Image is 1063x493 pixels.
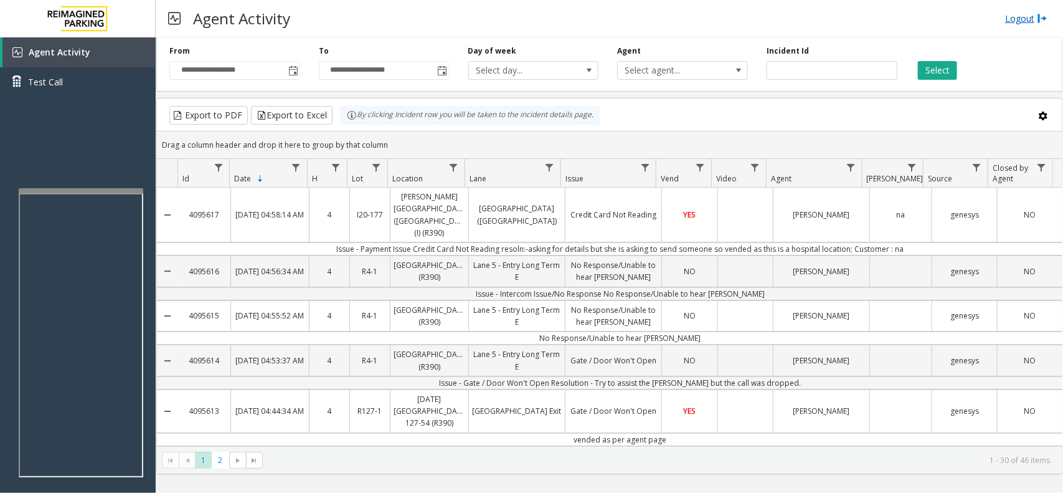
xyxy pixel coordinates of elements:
a: [DATE] 04:44:34 AM [231,402,309,420]
a: genesys [932,262,997,280]
span: Date [234,173,251,184]
span: YES [684,406,696,416]
a: [GEOGRAPHIC_DATA] (R390) [390,256,468,286]
a: [GEOGRAPHIC_DATA] ([GEOGRAPHIC_DATA]) [469,199,565,229]
a: Lane 5 - Entry Long Term E [469,256,565,286]
span: Go to the last page [246,452,263,469]
a: NO [998,402,1062,420]
a: [DATE] 04:53:37 AM [231,352,309,370]
a: [PERSON_NAME] [773,402,869,420]
a: Location Filter Menu [445,159,462,176]
a: Id Filter Menu [210,159,227,176]
td: vended as per agent page [178,433,1062,446]
a: NO [998,307,1062,325]
h3: Agent Activity [187,3,296,34]
a: 4 [309,262,349,280]
span: Agent [771,173,791,184]
span: NO [1024,209,1036,220]
span: Source [928,173,952,184]
span: Select day... [469,62,572,79]
span: Issue [565,173,583,184]
a: 4 [309,206,349,224]
img: 'icon' [12,47,22,57]
span: Toggle popup [286,62,300,79]
td: No Response/Unable to hear [PERSON_NAME] [178,332,1062,345]
span: NO [1024,266,1036,277]
span: H [312,173,318,184]
a: Collapse Details [157,385,178,438]
a: Lane 5 - Entry Long Term E [469,345,565,375]
a: NO [662,307,717,325]
a: 4 [309,402,349,420]
a: [PERSON_NAME] [773,352,869,370]
a: R4-1 [350,352,390,370]
a: YES [662,402,717,420]
a: Video Filter Menu [747,159,763,176]
a: Collapse Details [157,183,178,247]
span: Page 1 [195,452,212,469]
a: NO [998,352,1062,370]
a: Agent Filter Menu [842,159,859,176]
span: [PERSON_NAME] [867,173,924,184]
img: logout [1037,12,1047,25]
label: To [319,45,329,57]
span: Test Call [28,75,63,89]
span: Lane [470,173,486,184]
span: Vend [661,173,679,184]
a: genesys [932,307,997,325]
a: genesys [932,206,997,224]
a: No Response/Unable to hear [PERSON_NAME] [565,256,661,286]
a: NO [998,262,1062,280]
a: Issue Filter Menu [636,159,653,176]
span: Select agent... [618,62,721,79]
a: genesys [932,352,997,370]
a: Collapse Details [157,251,178,291]
a: [GEOGRAPHIC_DATA] (R390) [390,345,468,375]
a: Source Filter Menu [968,159,985,176]
div: Data table [157,159,1062,446]
span: YES [684,209,696,220]
span: Video [716,173,737,184]
span: Toggle popup [435,62,449,79]
label: Agent [617,45,641,57]
a: I20-177 [350,206,390,224]
a: [PERSON_NAME] [773,206,869,224]
a: Lane 5 - Entry Long Term E [469,301,565,331]
a: 4095616 [178,262,230,280]
button: Export to PDF [169,106,248,125]
a: Gate / Door Won't Open [565,352,661,370]
span: Go to the next page [229,452,246,469]
kendo-pager-info: 1 - 30 of 46 items [270,455,1050,466]
span: NO [1024,310,1036,321]
label: Day of week [468,45,517,57]
td: Issue - Payment Issue Credit Card Not Reading resoln:-asking for details but she is asking to sen... [178,242,1062,256]
a: [PERSON_NAME] [773,262,869,280]
span: Sortable [255,174,265,184]
a: Lane Filter Menu [541,159,558,176]
a: Vend Filter Menu [692,159,709,176]
a: 4095614 [178,352,230,370]
img: pageIcon [168,3,181,34]
img: infoIcon.svg [347,110,357,120]
a: 4095613 [178,402,230,420]
a: [GEOGRAPHIC_DATA] Exit [469,402,565,420]
td: Issue - Gate / Door Won't Open Resolution - Try to assist the [PERSON_NAME] but the call was drop... [178,376,1062,390]
a: YES [662,206,717,224]
a: Parker Filter Menu [904,159,920,176]
a: 4095617 [178,206,230,224]
a: Agent Activity [2,37,156,67]
a: Date Filter Menu [288,159,305,176]
a: 4 [309,307,349,325]
label: From [169,45,190,57]
span: Go to the last page [249,456,259,466]
a: NO [662,352,717,370]
a: [PERSON_NAME][GEOGRAPHIC_DATA] ([GEOGRAPHIC_DATA]) (I) (R390) [390,188,468,242]
a: Collapse Details [157,296,178,336]
a: Gate / Door Won't Open [565,402,661,420]
button: Export to Excel [251,106,333,125]
a: R4-1 [350,307,390,325]
a: Credit Card Not Reading [565,206,661,224]
a: NO [662,262,717,280]
a: No Response/Unable to hear [PERSON_NAME] [565,301,661,331]
a: [PERSON_NAME] [773,307,869,325]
